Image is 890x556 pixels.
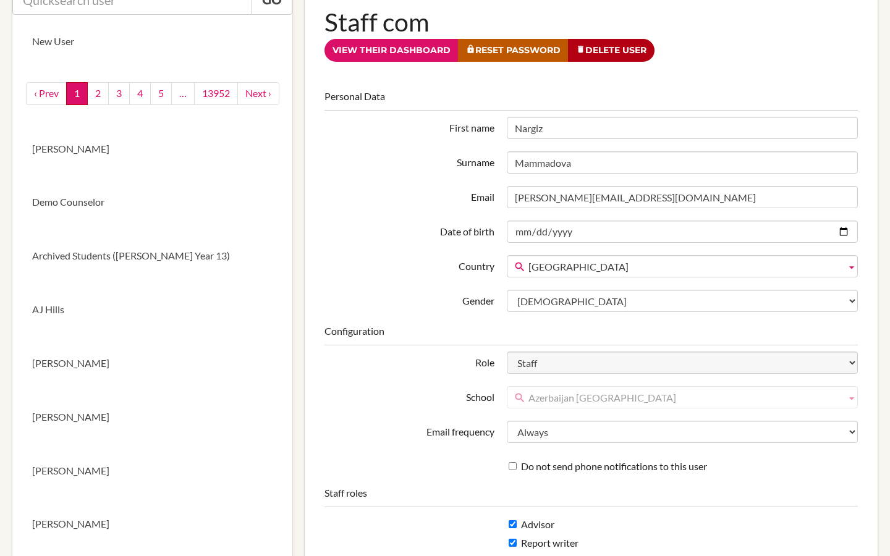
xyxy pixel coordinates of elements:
[12,229,292,283] a: Archived Students ([PERSON_NAME] Year 13)
[568,39,655,62] a: Delete User
[150,82,172,105] a: 5
[66,82,88,105] a: 1
[12,390,292,444] a: [PERSON_NAME]
[528,387,841,409] span: Azerbaijan [GEOGRAPHIC_DATA]
[87,82,109,105] a: 2
[194,82,238,105] a: 13952
[509,518,554,532] label: Advisor
[318,117,500,135] label: First name
[509,460,707,474] label: Do not send phone notifications to this user
[12,122,292,176] a: [PERSON_NAME]
[12,337,292,390] a: [PERSON_NAME]
[318,421,500,439] label: Email frequency
[237,82,279,105] a: next
[129,82,151,105] a: 4
[458,39,569,62] a: Reset Password
[324,39,459,62] a: View their dashboard
[318,186,500,204] label: Email
[324,5,858,39] h1: Staff com
[171,82,195,105] a: …
[324,324,858,345] legend: Configuration
[509,539,517,547] input: Report writer
[318,221,500,239] label: Date of birth
[12,283,292,337] a: AJ Hills
[318,151,500,170] label: Surname
[509,536,578,550] label: Report writer
[12,444,292,498] a: [PERSON_NAME]
[318,255,500,274] label: Country
[12,15,292,69] a: New User
[509,520,517,528] input: Advisor
[324,90,858,111] legend: Personal Data
[108,82,130,105] a: 3
[509,462,517,470] input: Do not send phone notifications to this user
[318,352,500,370] label: Role
[324,486,858,507] legend: Staff roles
[318,386,500,405] label: School
[318,290,500,308] label: Gender
[12,175,292,229] a: Demo Counselor
[528,256,841,278] span: [GEOGRAPHIC_DATA]
[12,497,292,551] a: [PERSON_NAME]
[26,82,67,105] a: ‹ Prev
